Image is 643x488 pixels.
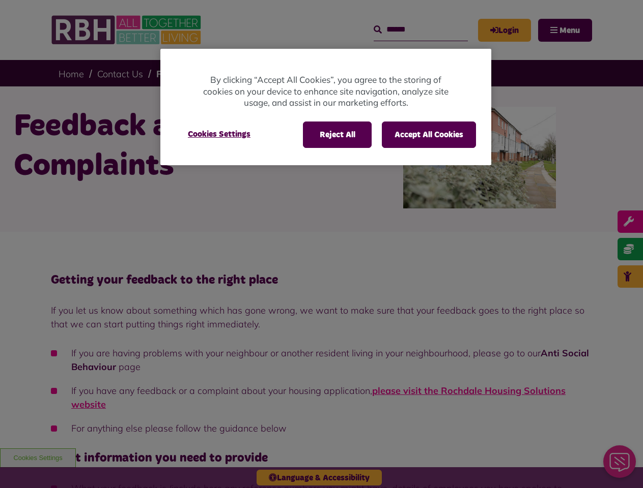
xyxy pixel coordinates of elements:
div: Cookie banner [160,49,491,165]
p: By clicking “Accept All Cookies”, you agree to the storing of cookies on your device to enhance s... [201,74,451,109]
div: Privacy [160,49,491,165]
button: Accept All Cookies [382,121,476,148]
button: Reject All [303,121,372,148]
div: Close Web Assistant [6,3,39,36]
button: Cookies Settings [176,121,263,147]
